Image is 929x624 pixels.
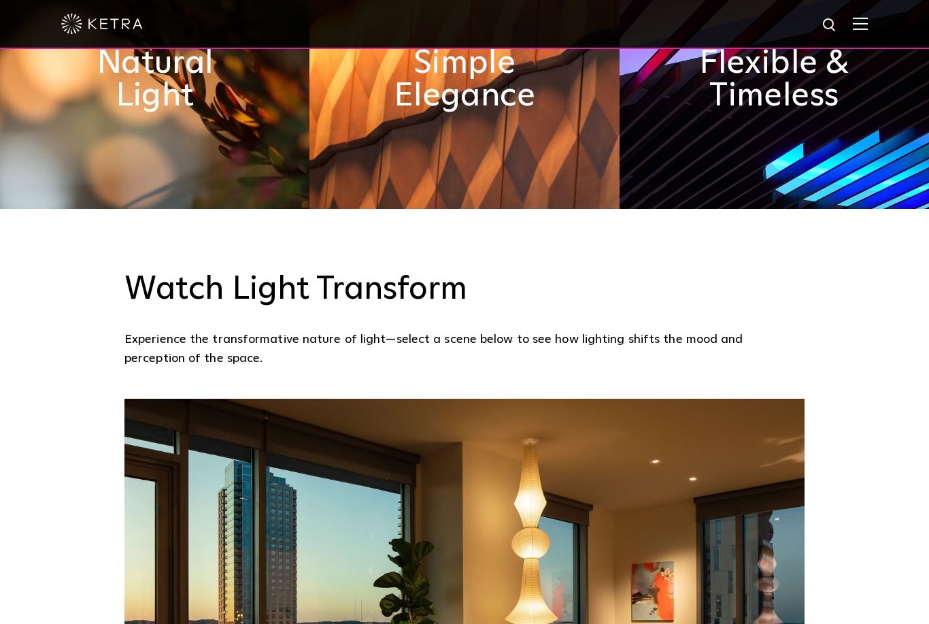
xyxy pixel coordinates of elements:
[696,47,851,112] h2: Flexible & Timeless
[822,17,839,34] img: search icon
[124,270,805,310] h3: Watch Light Transform
[61,14,143,34] img: ketra-logo-2019-white
[124,330,798,369] p: Experience the transformative nature of light—select a scene below to see how lighting shifts the...
[387,47,542,112] h2: Simple Elegance
[78,47,233,112] h2: Natural Light
[853,17,868,30] img: Hamburger%20Nav.svg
